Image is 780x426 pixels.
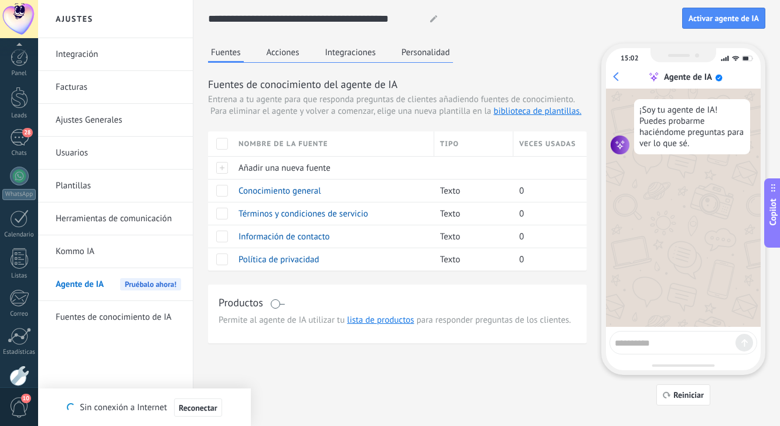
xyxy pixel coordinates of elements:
span: Reiniciar [673,391,704,399]
h3: Fuentes de conocimiento del agente de IA [208,77,587,92]
div: Estadísticas [2,349,36,356]
span: Texto [440,185,460,197]
div: Leads [2,112,36,120]
li: Integración [38,38,193,71]
button: Reiniciar [656,384,710,405]
span: Texto [440,231,460,242]
div: Correo [2,310,36,318]
span: Texto [440,208,460,219]
a: Kommo IA [56,235,181,268]
div: ¡Soy tu agente de IA! Puedes probarme haciéndome preguntas para ver lo que sé. [634,99,750,154]
div: 0 [513,225,584,248]
div: Texto [434,202,507,225]
li: Fuentes de conocimiento de IA [38,301,193,333]
div: Conocimiento general [233,180,428,202]
span: Activar agente de IA [689,14,759,22]
button: Acciones [264,43,302,61]
button: Personalidad [398,43,453,61]
a: Fuentes de conocimiento de IA [56,301,181,334]
button: Reconectar [174,398,222,417]
span: Copilot [767,199,779,226]
span: 10 [21,394,31,403]
a: Agente de IAPruébalo ahora! [56,268,181,301]
button: Activar agente de IA [682,8,765,29]
span: Conocimiento general [239,185,321,197]
a: Integración [56,38,181,71]
div: Nombre de la fuente [233,131,434,156]
div: Texto [434,180,507,202]
div: Texto [434,225,507,248]
span: Entrena a tu agente para que responda preguntas de clientes añadiendo fuentes de conocimiento. [208,94,575,106]
a: Facturas [56,71,181,104]
span: Permite al agente de IA utilizar tu para responder preguntas de los clientes. [219,315,576,326]
a: Plantillas [56,170,181,202]
span: 0 [519,185,524,197]
span: Añadir una nueva fuente [239,163,331,174]
li: Plantillas [38,170,193,202]
li: Facturas [38,71,193,104]
span: Para eliminar el agente y volver a comenzar, elige una nueva plantilla en la [210,106,581,117]
span: Política de privacidad [239,254,319,265]
button: Integraciones [322,43,379,61]
div: Chats [2,150,36,157]
span: Términos y condiciones de servicio [239,208,368,219]
h3: Productos [219,295,263,310]
div: WhatsApp [2,189,36,200]
div: Veces usadas [513,131,592,156]
a: biblioteca de plantillas. [493,106,581,117]
div: 0 [513,248,584,271]
div: Política de privacidad [233,248,428,271]
span: 0 [519,231,524,242]
div: 0 [513,180,584,202]
div: Tipo [434,131,513,156]
a: Herramientas de comunicación [56,202,181,235]
a: Ajustes Generales [56,104,181,137]
span: Información de contacto [239,231,330,242]
span: 0 [519,208,524,219]
div: Agente de IA [664,72,712,83]
a: Usuarios [56,137,181,170]
li: Kommo IA [38,235,193,268]
span: Texto [440,254,460,265]
div: Texto [434,248,507,271]
a: lista de productos [347,315,414,326]
li: Herramientas de comunicación [38,202,193,235]
div: Listas [2,272,36,280]
span: 28 [22,128,32,137]
div: 15:02 [621,54,638,63]
span: Agente de IA [56,268,104,301]
img: agent icon [611,136,629,154]
button: Fuentes [208,43,244,63]
div: Sin conexión a Internet [67,398,222,417]
li: Ajustes Generales [38,104,193,137]
div: Calendario [2,231,36,239]
div: 0 [513,202,584,225]
li: Usuarios [38,137,193,170]
div: Términos y condiciones de servicio [233,202,428,225]
span: Reconectar [179,404,217,412]
span: Pruébalo ahora! [120,278,181,290]
span: 0 [519,254,524,265]
div: Información de contacto [233,225,428,248]
div: Panel [2,70,36,77]
li: Agente de IA [38,268,193,301]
